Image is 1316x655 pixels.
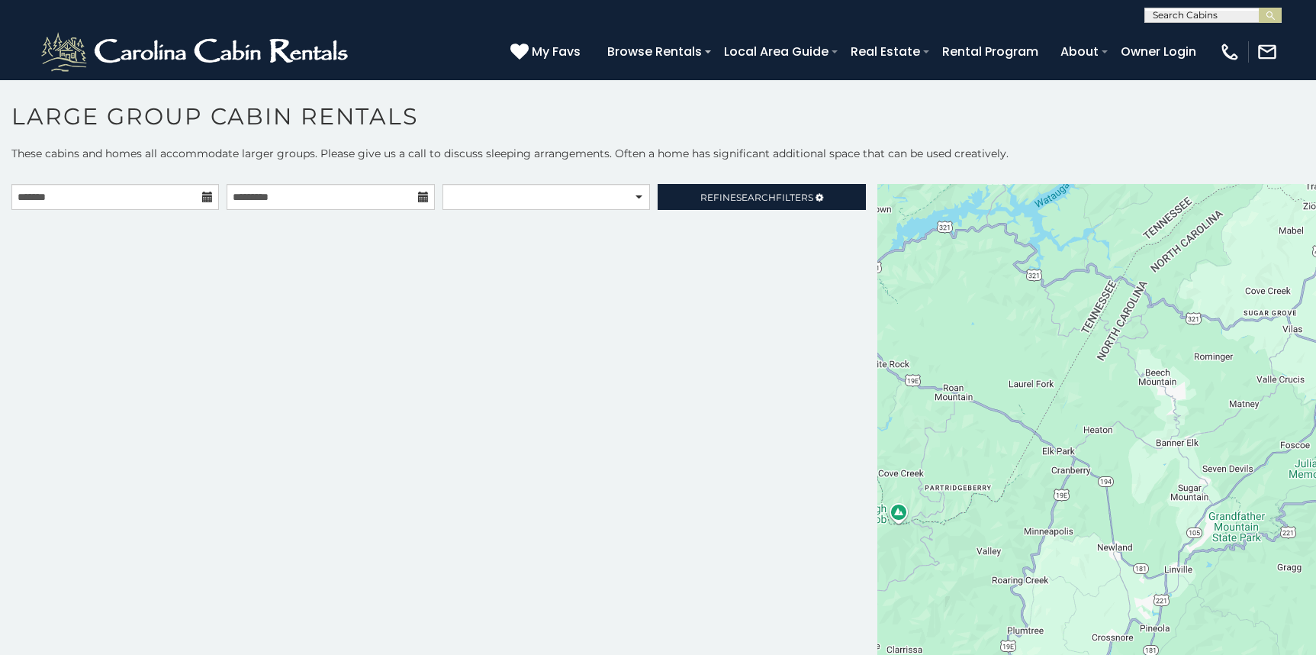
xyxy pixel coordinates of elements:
[532,42,581,61] span: My Favs
[1256,41,1278,63] img: mail-regular-white.png
[716,38,836,65] a: Local Area Guide
[700,192,813,203] span: Refine Filters
[843,38,928,65] a: Real Estate
[510,42,584,62] a: My Favs
[1053,38,1106,65] a: About
[600,38,709,65] a: Browse Rentals
[658,184,865,210] a: RefineSearchFilters
[1113,38,1204,65] a: Owner Login
[935,38,1046,65] a: Rental Program
[38,29,355,75] img: White-1-2.png
[736,192,776,203] span: Search
[1219,41,1240,63] img: phone-regular-white.png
